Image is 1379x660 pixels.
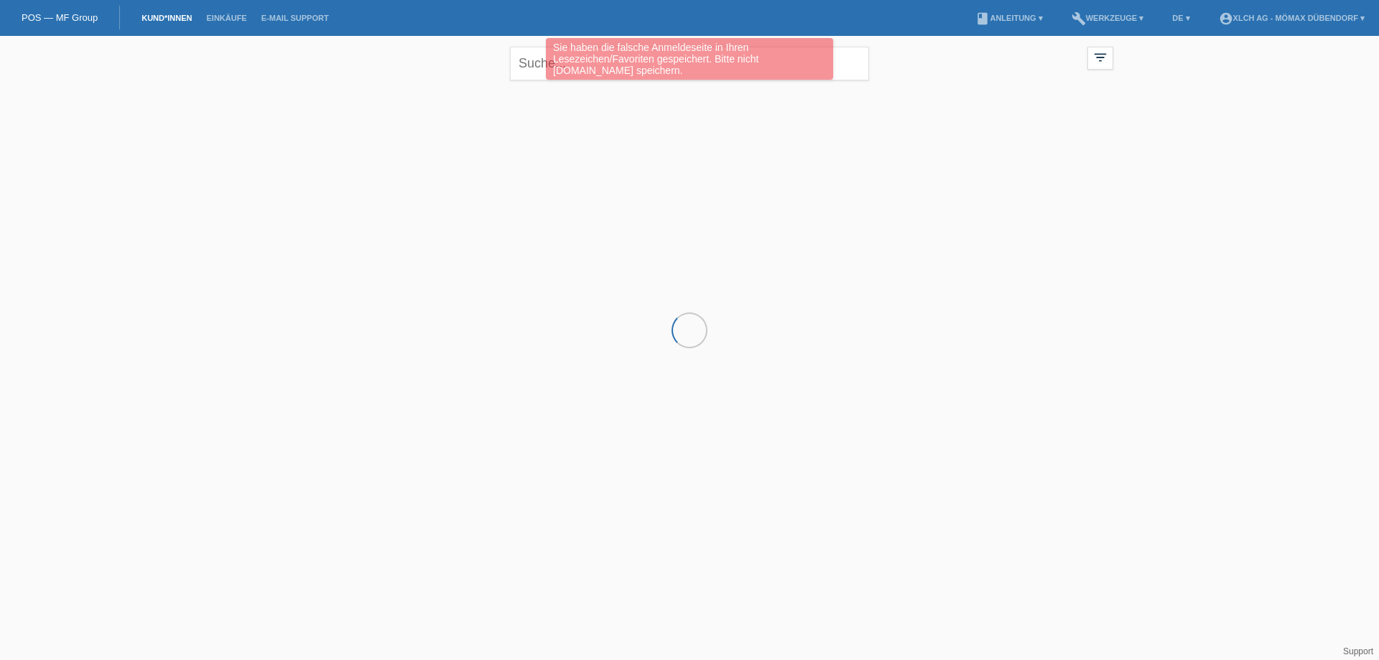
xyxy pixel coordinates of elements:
[1212,14,1372,22] a: account_circleXLCH AG - Mömax Dübendorf ▾
[975,11,990,26] i: book
[1343,646,1373,656] a: Support
[1072,11,1086,26] i: build
[1165,14,1197,22] a: DE ▾
[199,14,254,22] a: Einkäufe
[546,38,833,80] div: Sie haben die falsche Anmeldeseite in Ihren Lesezeichen/Favoriten gespeichert. Bitte nicht [DOMAI...
[254,14,336,22] a: E-Mail Support
[22,12,98,23] a: POS — MF Group
[1064,14,1151,22] a: buildWerkzeuge ▾
[1219,11,1233,26] i: account_circle
[134,14,199,22] a: Kund*innen
[968,14,1049,22] a: bookAnleitung ▾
